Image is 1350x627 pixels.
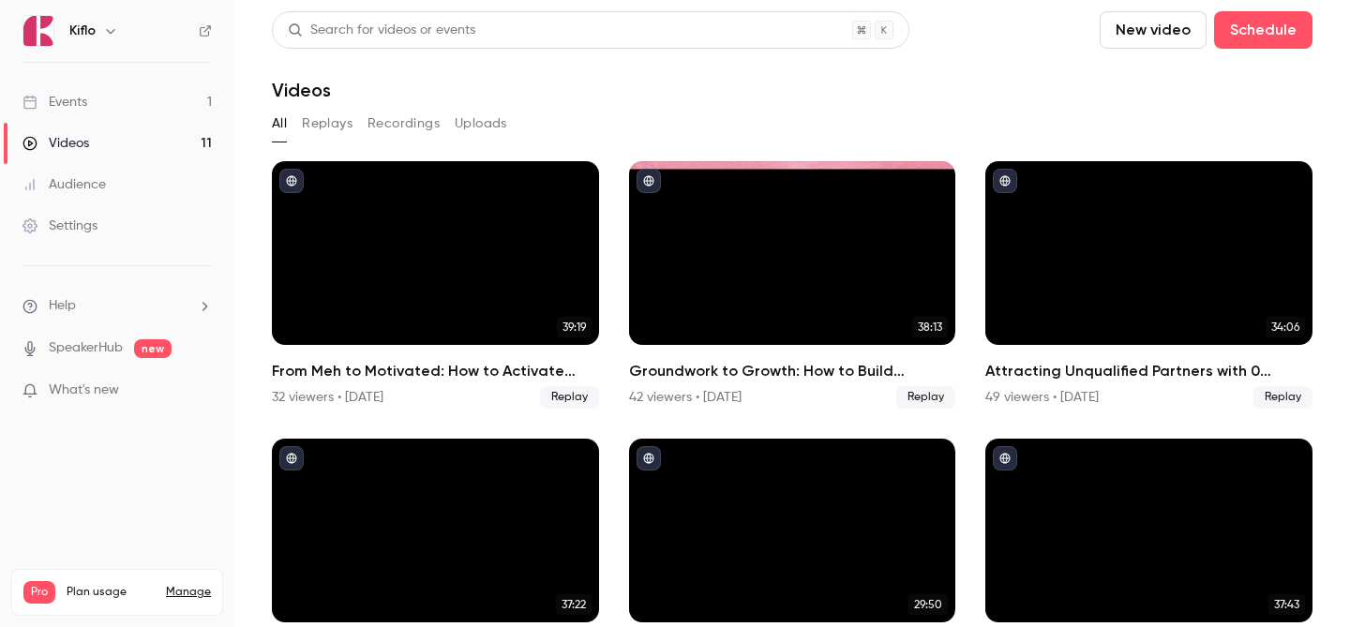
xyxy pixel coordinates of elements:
[556,594,592,615] span: 37:22
[49,381,119,400] span: What's new
[22,296,212,316] li: help-dropdown-opener
[166,585,211,600] a: Manage
[272,79,331,101] h1: Videos
[629,388,742,407] div: 42 viewers • [DATE]
[302,109,352,139] button: Replays
[637,169,661,193] button: published
[272,109,287,139] button: All
[272,11,1312,616] section: Videos
[279,446,304,470] button: published
[455,109,507,139] button: Uploads
[1266,317,1305,337] span: 34:06
[22,216,97,235] div: Settings
[985,161,1312,409] li: Attracting Unqualified Partners with 0 Impact? How to Break the Cycle
[629,161,956,409] li: Groundwork to Growth: How to Build Partnerships That Scale
[629,360,956,382] h2: Groundwork to Growth: How to Build Partnerships That Scale
[993,446,1017,470] button: published
[1253,386,1312,409] span: Replay
[67,585,155,600] span: Plan usage
[272,161,599,409] a: 39:19From Meh to Motivated: How to Activate GTM Teams with FOMO & Competitive Drive32 viewers • [...
[1268,594,1305,615] span: 37:43
[49,296,76,316] span: Help
[288,21,475,40] div: Search for videos or events
[22,93,87,112] div: Events
[279,169,304,193] button: published
[272,360,599,382] h2: From Meh to Motivated: How to Activate GTM Teams with FOMO & Competitive Drive
[985,388,1099,407] div: 49 viewers • [DATE]
[993,169,1017,193] button: published
[1100,11,1207,49] button: New video
[985,161,1312,409] a: 34:06Attracting Unqualified Partners with 0 Impact? How to Break the Cycle49 viewers • [DATE]Replay
[637,446,661,470] button: published
[22,175,106,194] div: Audience
[23,16,53,46] img: Kiflo
[896,386,955,409] span: Replay
[69,22,96,40] h6: Kiflo
[367,109,440,139] button: Recordings
[272,388,383,407] div: 32 viewers • [DATE]
[557,317,592,337] span: 39:19
[985,360,1312,382] h2: Attracting Unqualified Partners with 0 Impact? How to Break the Cycle
[23,581,55,604] span: Pro
[272,161,599,409] li: From Meh to Motivated: How to Activate GTM Teams with FOMO & Competitive Drive
[912,317,948,337] span: 38:13
[22,134,89,153] div: Videos
[629,161,956,409] a: 38:13Groundwork to Growth: How to Build Partnerships That Scale42 viewers • [DATE]Replay
[1214,11,1312,49] button: Schedule
[540,386,599,409] span: Replay
[134,339,172,358] span: new
[908,594,948,615] span: 29:50
[49,338,123,358] a: SpeakerHub
[189,382,212,399] iframe: Noticeable Trigger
